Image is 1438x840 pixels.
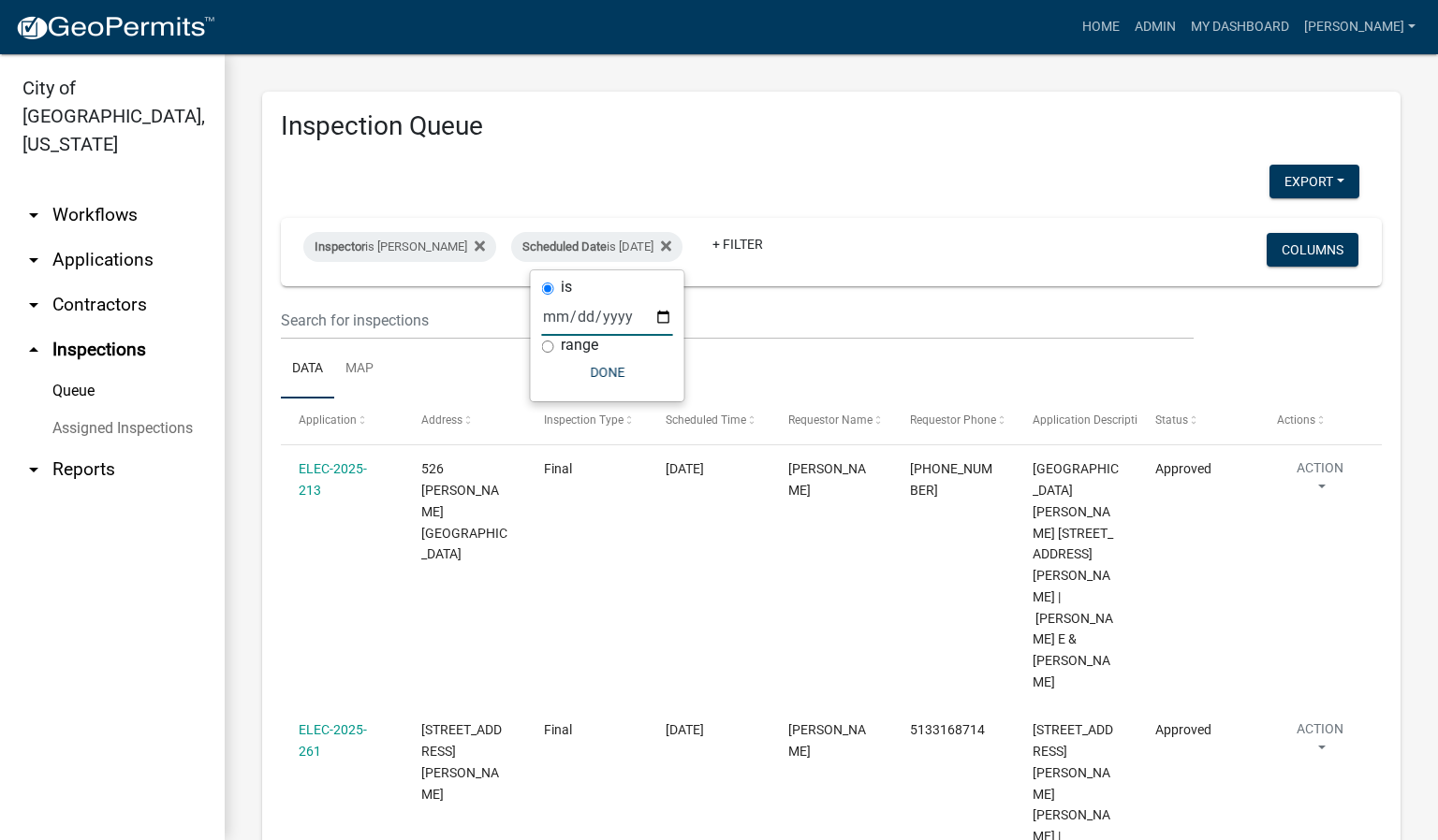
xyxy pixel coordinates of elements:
[1155,413,1188,427] span: Status
[1269,165,1359,198] button: Export
[281,340,334,399] a: Data
[511,232,682,262] div: is [DATE]
[892,398,1015,443] datatable-header-cell: Requestor Phone
[1033,461,1119,689] span: 526 WEBSTER BOULEVARD 526 Webster Blvd. | Shope Phillip E & Robin
[697,227,778,261] a: + Filter
[544,722,572,737] span: Final
[1183,9,1297,45] a: My Dashboard
[770,398,893,443] datatable-header-cell: Requestor Name
[544,413,624,427] span: Inspection Type
[666,413,746,427] span: Scheduled Time
[788,413,873,427] span: Requestor Name
[1015,398,1137,443] datatable-header-cell: Application Description
[561,338,598,353] label: range
[561,280,572,295] label: is
[22,294,45,316] i: arrow_drop_down
[544,461,572,476] span: Final
[1155,461,1211,476] span: Approved
[910,722,985,737] span: 5133168714
[303,232,496,262] div: is [PERSON_NAME]
[666,719,752,741] div: [DATE]
[281,301,1194,340] input: Search for inspections
[522,239,607,253] span: Scheduled Date
[666,458,752,480] div: [DATE]
[1155,722,1211,737] span: Approved
[299,413,357,427] span: Application
[910,461,992,498] span: 502-807-5013
[525,398,648,443] datatable-header-cell: Inspection Type
[910,413,996,427] span: Requestor Phone
[542,355,673,389] button: Done
[22,339,45,361] i: arrow_drop_up
[1267,233,1358,267] button: Columns
[421,722,502,801] span: 3519 LAURA DRIVE
[334,340,385,399] a: Map
[22,249,45,271] i: arrow_drop_down
[1033,413,1151,427] span: Application Description
[404,398,526,443] datatable-header-cell: Address
[281,110,1382,142] h3: Inspection Queue
[1259,398,1382,443] datatable-header-cell: Actions
[1137,398,1260,443] datatable-header-cell: Status
[22,458,45,481] i: arrow_drop_down
[299,722,367,759] a: ELEC-2025-261
[421,461,507,561] span: 526 WEBSTER BOULEVARD
[22,204,45,226] i: arrow_drop_down
[299,461,367,498] a: ELEC-2025-213
[315,239,365,253] span: Inspector
[421,413,462,427] span: Address
[788,461,866,498] span: Harold Satterly
[1297,9,1423,45] a: [PERSON_NAME]
[648,398,770,443] datatable-header-cell: Scheduled Time
[281,398,404,443] datatable-header-cell: Application
[1277,413,1315,427] span: Actions
[1075,9,1127,45] a: Home
[1127,9,1183,45] a: Admin
[1277,719,1363,766] button: Action
[1277,458,1363,505] button: Action
[788,722,866,759] span: Josh McGuire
